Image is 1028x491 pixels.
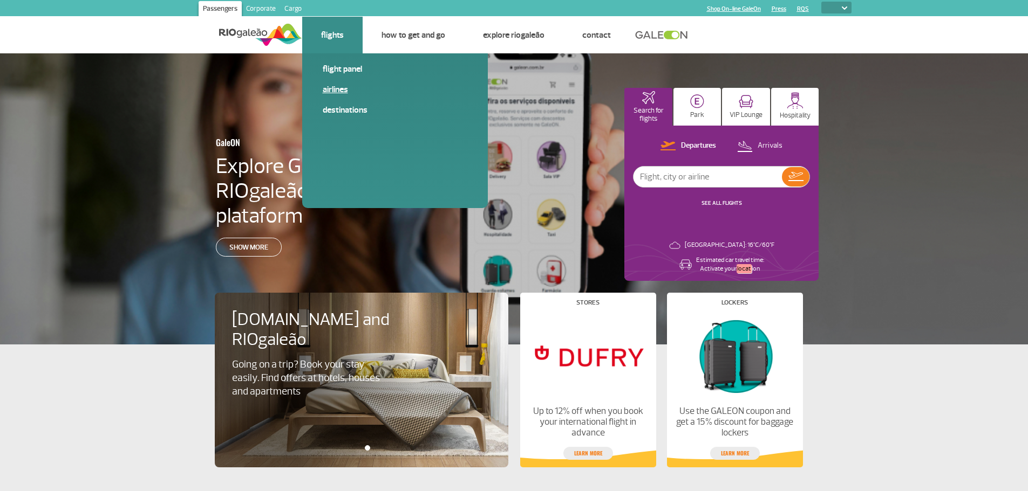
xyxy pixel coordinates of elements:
[780,112,811,120] p: Hospitality
[676,406,793,438] p: Use the GALEON coupon and get a 15% discount for baggage lockers
[771,88,819,126] button: Hospitality
[758,141,782,151] p: Arrivals
[321,30,344,40] a: Flights
[772,5,786,12] a: Press
[737,264,752,273] em: locat
[676,314,793,397] img: Lockers
[382,30,445,40] a: How to get and go
[576,300,600,306] h4: Stores
[232,358,385,398] p: Going on a trip? Book your stay easily. Find offers at hotels, houses and apartments
[787,92,804,109] img: hospitality.svg
[722,88,770,126] button: VIP Lounge
[232,310,491,398] a: [DOMAIN_NAME] and RIOgaleãoGoing on a trip? Book your stay easily. Find offers at hotels, houses ...
[323,84,467,95] a: Airlines
[702,199,742,206] a: SEE ALL FLIGHTS
[710,447,760,460] a: Learn more
[698,199,745,208] button: SEE ALL FLIGHTS
[707,5,761,12] a: Shop On-line GaleOn
[797,5,809,12] a: RQS
[681,141,716,151] p: Departures
[323,63,467,75] a: Flight panel
[634,167,782,187] input: Flight, city or airline
[730,111,763,119] p: VIP Lounge
[483,30,544,40] a: Explore RIOgaleão
[696,256,764,273] p: Estimated car travel time: Activate your ion
[529,406,646,438] p: Up to 12% off when you book your international flight in advance
[685,241,774,250] p: [GEOGRAPHIC_DATA]: 16°C/60°F
[721,300,748,306] h4: Lockers
[280,1,306,18] a: Cargo
[216,154,449,228] h4: Explore GaleON: RIOgaleão’s digital plataform
[529,314,646,397] img: Stores
[673,88,721,126] button: Park
[242,1,280,18] a: Corporate
[216,131,396,154] h3: GaleON
[323,104,467,116] a: Destinations
[739,95,753,108] img: vipRoom.svg
[630,107,667,123] p: Search for flights
[199,1,242,18] a: Passengers
[690,111,704,119] p: Park
[642,91,655,104] img: airplaneHomeActive.svg
[216,238,282,257] a: Show more
[690,94,704,108] img: carParkingHome.svg
[624,88,672,126] button: Search for flights
[232,310,404,350] h4: [DOMAIN_NAME] and RIOgaleão
[734,139,786,153] button: Arrivals
[563,447,613,460] a: Learn more
[657,139,719,153] button: Departures
[582,30,611,40] a: Contact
